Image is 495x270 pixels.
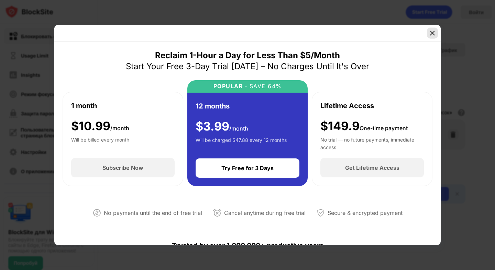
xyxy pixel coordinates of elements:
[360,125,408,132] span: One-time payment
[224,208,306,218] div: Cancel anytime during free trial
[328,208,403,218] div: Secure & encrypted payment
[63,229,432,262] div: Trusted by over 1,000,000+ productive users
[93,209,101,217] img: not-paying
[71,101,97,111] div: 1 month
[155,50,340,61] div: Reclaim 1-Hour a Day for Less Than $5/Month
[102,164,143,171] div: Subscribe Now
[104,208,202,218] div: No payments until the end of free trial
[213,209,221,217] img: cancel-anytime
[320,136,424,150] div: No trial — no future payments, immediate access
[345,164,399,171] div: Get Lifetime Access
[110,125,129,132] span: /month
[221,165,274,172] div: Try Free for 3 Days
[196,101,230,111] div: 12 months
[196,136,287,150] div: Will be charged $47.88 every 12 months
[317,209,325,217] img: secured-payment
[320,101,374,111] div: Lifetime Access
[320,119,408,133] div: $149.9
[126,61,369,72] div: Start Your Free 3-Day Trial [DATE] – No Charges Until It's Over
[71,136,129,150] div: Will be billed every month
[247,83,282,90] div: SAVE 64%
[229,125,248,132] span: /month
[213,83,247,90] div: POPULAR ·
[71,119,129,133] div: $ 10.99
[196,120,248,134] div: $ 3.99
